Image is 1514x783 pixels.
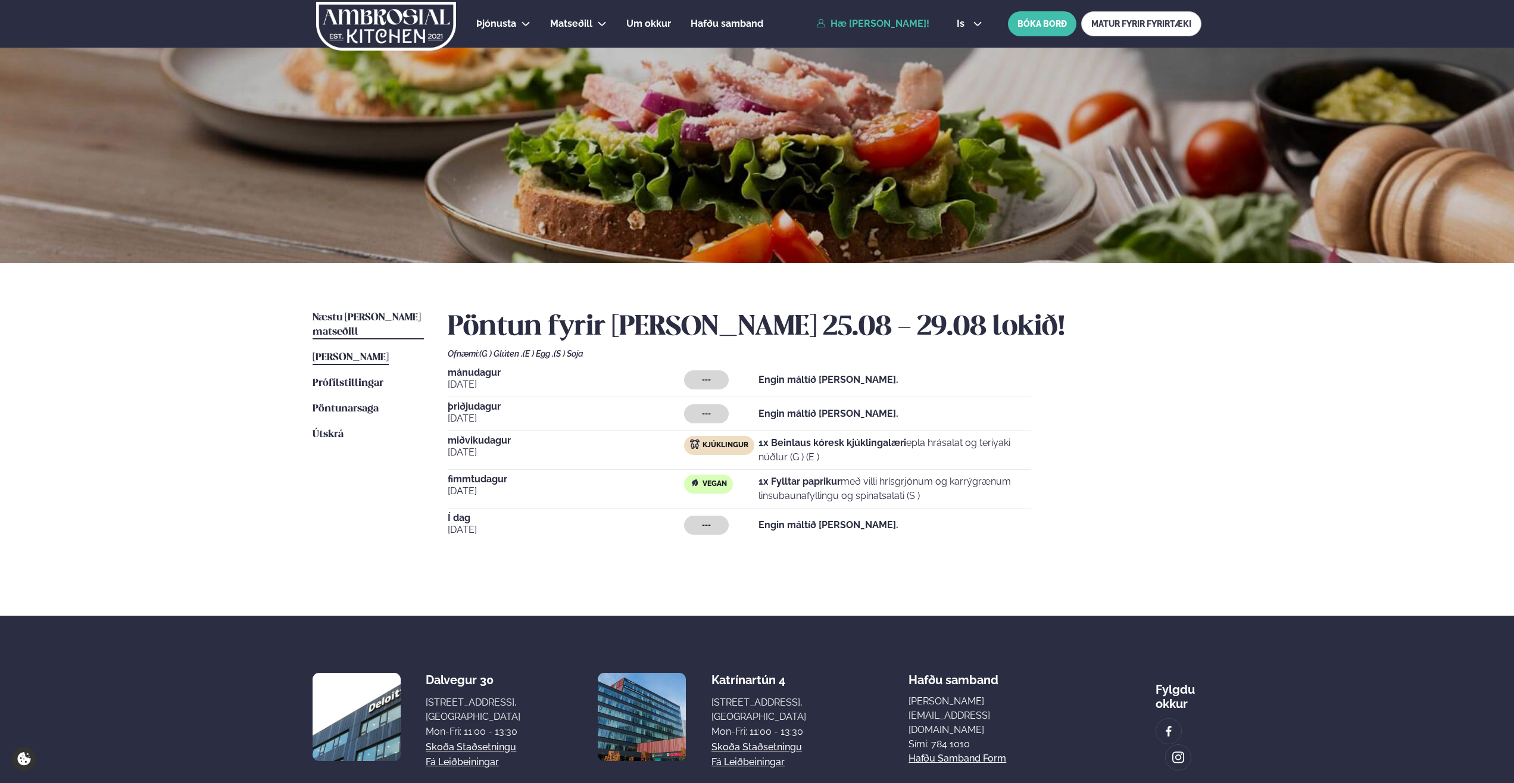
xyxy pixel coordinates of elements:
[476,18,516,29] span: Þjónusta
[758,476,841,487] strong: 1x Fylltar paprikur
[313,313,421,337] span: Næstu [PERSON_NAME] matseðill
[711,725,806,739] div: Mon-Fri: 11:00 - 13:30
[313,352,389,363] span: [PERSON_NAME]
[1081,11,1201,36] a: MATUR FYRIR FYRIRTÆKI
[703,479,727,489] span: Vegan
[448,411,684,426] span: [DATE]
[313,428,344,442] a: Útskrá
[479,349,523,358] span: (G ) Glúten ,
[426,740,516,754] a: Skoða staðsetningu
[702,375,711,385] span: ---
[626,17,671,31] a: Um okkur
[702,409,711,419] span: ---
[703,441,748,450] span: Kjúklingur
[1156,719,1181,744] a: image alt
[426,755,499,769] a: Fá leiðbeiningar
[758,436,1031,464] p: epla hrásalat og teriyaki núðlur (G ) (E )
[448,513,684,523] span: Í dag
[448,475,684,484] span: fimmtudagur
[1172,751,1185,765] img: image alt
[448,378,684,392] span: [DATE]
[550,18,592,29] span: Matseðill
[711,755,785,769] a: Fá leiðbeiningar
[909,663,998,687] span: Hafðu samband
[448,349,1201,358] div: Ofnæmi:
[598,673,686,761] img: image alt
[315,2,457,51] img: logo
[448,484,684,498] span: [DATE]
[1156,673,1201,711] div: Fylgdu okkur
[426,725,520,739] div: Mon-Fri: 11:00 - 13:30
[909,694,1053,737] a: [PERSON_NAME][EMAIL_ADDRESS][DOMAIN_NAME]
[12,747,36,771] a: Cookie settings
[758,437,906,448] strong: 1x Beinlaus kóresk kjúklingalæri
[313,429,344,439] span: Útskrá
[691,18,763,29] span: Hafðu samband
[702,520,711,530] span: ---
[758,408,898,419] strong: Engin máltíð [PERSON_NAME].
[313,351,389,365] a: [PERSON_NAME]
[758,374,898,385] strong: Engin máltíð [PERSON_NAME].
[426,695,520,724] div: [STREET_ADDRESS], [GEOGRAPHIC_DATA]
[448,436,684,445] span: miðvikudagur
[313,402,379,416] a: Pöntunarsaga
[690,439,700,449] img: chicken.svg
[448,368,684,378] span: mánudagur
[947,19,992,29] button: is
[523,349,554,358] span: (E ) Egg ,
[1008,11,1076,36] button: BÓKA BORÐ
[1162,725,1175,738] img: image alt
[711,673,806,687] div: Katrínartún 4
[909,737,1053,751] p: Sími: 784 1010
[448,445,684,460] span: [DATE]
[426,673,520,687] div: Dalvegur 30
[554,349,583,358] span: (S ) Soja
[957,19,968,29] span: is
[313,376,383,391] a: Prófílstillingar
[313,378,383,388] span: Prófílstillingar
[1166,745,1191,770] a: image alt
[816,18,929,29] a: Hæ [PERSON_NAME]!
[313,311,424,339] a: Næstu [PERSON_NAME] matseðill
[313,673,401,761] img: image alt
[691,17,763,31] a: Hafðu samband
[758,519,898,531] strong: Engin máltíð [PERSON_NAME].
[313,404,379,414] span: Pöntunarsaga
[448,311,1201,344] h2: Pöntun fyrir [PERSON_NAME] 25.08 - 29.08 lokið!
[909,751,1006,766] a: Hafðu samband form
[550,17,592,31] a: Matseðill
[448,402,684,411] span: þriðjudagur
[758,475,1031,503] p: með villi hrísgrjónum og karrýgrænum linsubaunafyllingu og spínatsalati (S )
[626,18,671,29] span: Um okkur
[711,740,802,754] a: Skoða staðsetningu
[448,523,684,537] span: [DATE]
[711,695,806,724] div: [STREET_ADDRESS], [GEOGRAPHIC_DATA]
[690,478,700,488] img: Vegan.svg
[476,17,516,31] a: Þjónusta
